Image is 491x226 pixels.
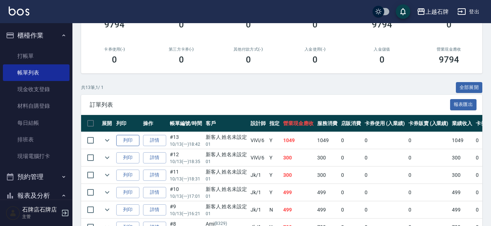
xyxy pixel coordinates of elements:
button: 報表及分析 [3,186,70,205]
h3: 9794 [372,20,392,30]
button: expand row [102,135,113,146]
th: 操作 [141,115,168,132]
td: 499 [315,201,339,218]
h2: 入金使用(-) [290,47,340,52]
a: 打帳單 [3,48,70,64]
h2: 其他付款方式(-) [223,47,273,52]
a: 詳情 [143,152,166,163]
button: 列印 [116,135,139,146]
button: expand row [102,187,113,198]
th: 營業現金應收 [281,115,315,132]
td: 0 [407,184,450,201]
td: 0 [339,149,363,166]
h2: 第三方卡券(-) [157,47,206,52]
td: 1049 [450,132,474,149]
h2: 營業現金應收 [424,47,474,52]
h3: 0 [179,55,184,65]
h3: 0 [246,20,251,30]
h3: 0 [112,55,117,65]
p: 主管 [22,213,59,220]
p: 01 [206,210,247,217]
td: 0 [339,201,363,218]
th: 列印 [114,115,141,132]
td: Y [268,132,281,149]
p: 10/13 (一) 18:35 [170,158,202,165]
p: 01 [206,176,247,182]
td: 300 [281,149,315,166]
th: 業績收入 [450,115,474,132]
h3: 0 [312,20,318,30]
p: 01 [206,193,247,200]
th: 卡券販賣 (入業績) [407,115,450,132]
td: Y [268,149,281,166]
h5: 石牌店石牌店 [22,206,59,213]
button: expand row [102,170,113,180]
p: 10/13 (一) 17:01 [170,193,202,200]
th: 店販消費 [339,115,363,132]
div: 新客人 姓名未設定 [206,168,247,176]
span: 訂單列表 [90,101,450,108]
td: 1049 [315,132,339,149]
button: expand row [102,204,113,215]
td: 0 [363,132,407,149]
h3: 9794 [439,55,459,65]
a: 詳情 [143,135,166,146]
td: 0 [363,167,407,184]
h3: 9794 [104,20,125,30]
p: 共 13 筆, 1 / 1 [81,84,104,91]
th: 客戶 [204,115,249,132]
td: 1049 [281,132,315,149]
img: Person [6,206,20,220]
img: Logo [9,7,29,16]
a: 現金收支登錄 [3,81,70,98]
td: 0 [363,149,407,166]
td: 300 [450,149,474,166]
th: 卡券使用 (入業績) [363,115,407,132]
button: 登出 [454,5,482,18]
th: 展開 [100,115,114,132]
td: Y [268,184,281,201]
td: #11 [168,167,204,184]
a: 詳情 [143,187,166,198]
button: expand row [102,152,113,163]
p: 10/13 (一) 18:42 [170,141,202,148]
td: 0 [407,132,450,149]
div: 新客人 姓名未設定 [206,186,247,193]
p: 10/13 (一) 18:31 [170,176,202,182]
a: 材料自購登錄 [3,98,70,114]
td: 499 [281,201,315,218]
a: 詳情 [143,170,166,181]
button: 報表匯出 [450,99,477,110]
p: 10/13 (一) 16:21 [170,210,202,217]
a: 詳情 [143,204,166,216]
td: #10 [168,184,204,201]
td: 0 [407,149,450,166]
h3: 0 [446,20,452,30]
h3: 0 [246,55,251,65]
div: 上越石牌 [425,7,449,16]
td: 0 [339,167,363,184]
a: 報表匯出 [450,101,477,108]
td: Jk /1 [249,201,268,218]
th: 指定 [268,115,281,132]
button: 列印 [116,152,139,163]
td: #13 [168,132,204,149]
div: 新客人 姓名未設定 [206,133,247,141]
h3: 0 [379,55,385,65]
a: 每日結帳 [3,115,70,131]
td: 0 [363,184,407,201]
th: 服務消費 [315,115,339,132]
td: 0 [339,184,363,201]
td: ViVi /6 [249,149,268,166]
td: 300 [281,167,315,184]
button: save [396,4,410,19]
td: N [268,201,281,218]
button: 列印 [116,204,139,216]
td: Y [268,167,281,184]
td: Jk /1 [249,167,268,184]
h2: 卡券使用(-) [90,47,139,52]
h2: 入金儲值 [357,47,407,52]
h3: 0 [179,20,184,30]
button: 預約管理 [3,167,70,186]
th: 設計師 [249,115,268,132]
